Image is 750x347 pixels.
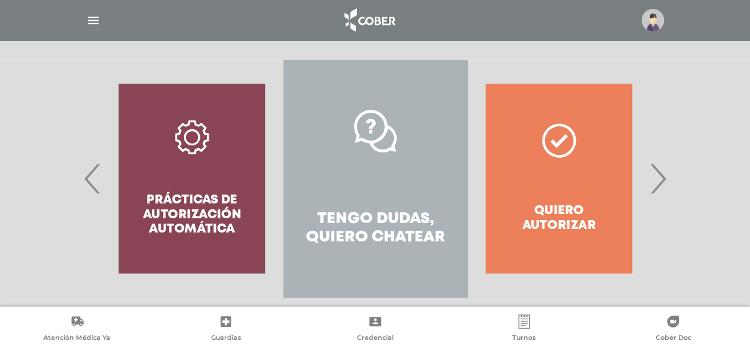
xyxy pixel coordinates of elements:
a: Guardias [151,314,300,345]
span: Guardias [211,333,241,344]
span: Atención Médica Ya [43,333,110,344]
span: Cober Doc [655,333,691,344]
span: Next [646,147,669,211]
a: Turnos [449,314,598,345]
a: Tengo dudas, quiero chatear [283,60,467,297]
a: Cober Doc [599,314,748,345]
img: logo_cober_home-white.png [338,6,400,34]
h4: Tengo dudas, quiero chatear [305,210,445,247]
span: Turnos [512,333,536,344]
img: Cober_menu-lines-white.svg [86,13,101,28]
a: Credencial [301,314,449,345]
a: Atención Médica Ya [2,314,151,345]
span: Credencial [357,333,394,344]
span: Previous [81,147,104,211]
img: profile-placeholder.svg [642,9,664,31]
